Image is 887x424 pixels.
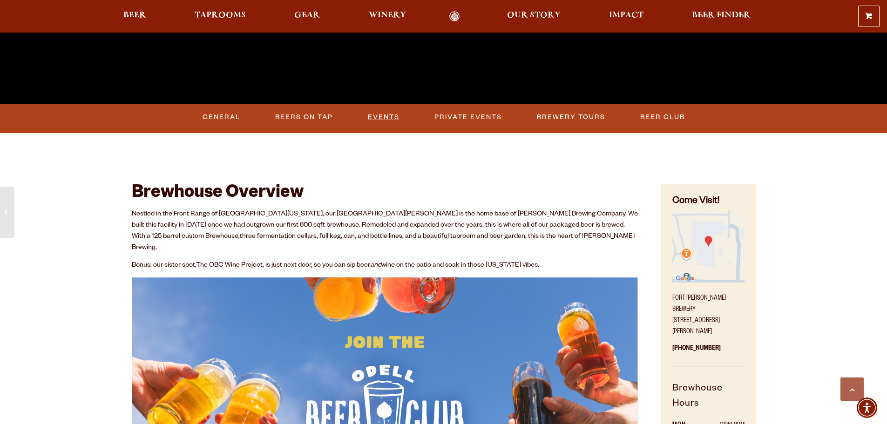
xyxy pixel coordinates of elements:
h5: Brewhouse Hours [672,382,744,420]
p: Fort [PERSON_NAME] Brewery [STREET_ADDRESS][PERSON_NAME] [672,288,744,338]
a: Our Story [501,11,567,22]
a: Beer Finder [686,11,757,22]
h4: Come Visit! [672,195,744,209]
span: three fermentation cellars, full keg, can, and bottle lines, and a beautiful taproom and beer gar... [132,233,635,252]
h2: Brewhouse Overview [132,184,638,204]
img: Small thumbnail of location on map [672,210,744,282]
span: Gear [294,12,320,19]
p: [PHONE_NUMBER] [672,338,744,366]
span: Impact [609,12,643,19]
a: Winery [363,11,412,22]
a: Beers on Tap [271,107,337,128]
span: Beer Finder [692,12,751,19]
span: Our Story [507,12,561,19]
span: Taprooms [195,12,246,19]
a: Find on Google Maps (opens in a new window) [672,278,744,285]
a: Beer [117,11,152,22]
span: Winery [369,12,406,19]
a: Taprooms [189,11,252,22]
a: Gear [288,11,326,22]
a: Events [364,107,403,128]
p: Nestled in the Front Range of [GEOGRAPHIC_DATA][US_STATE], our [GEOGRAPHIC_DATA][PERSON_NAME] is ... [132,209,638,254]
span: Beer [123,12,146,19]
a: Scroll to top [840,377,864,401]
a: Brewery Tours [533,107,609,128]
p: Bonus: our sister spot, , is just next door, so you can sip beer wine on the patio and soak in th... [132,260,638,271]
a: Odell Home [437,11,472,22]
em: and [370,262,381,269]
div: Accessibility Menu [857,397,877,418]
a: Beer Club [636,107,689,128]
a: Impact [603,11,650,22]
a: General [199,107,244,128]
a: The OBC Wine Project [196,262,263,269]
a: Private Events [431,107,506,128]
